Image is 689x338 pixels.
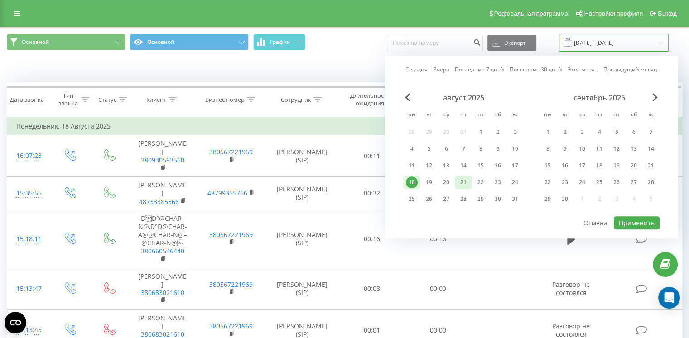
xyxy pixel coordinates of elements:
[440,143,452,155] div: 6
[98,96,116,104] div: Статус
[422,109,436,122] abbr: вторник
[265,268,339,309] td: [PERSON_NAME] (SIP)
[506,142,524,156] div: вс 10 авг. 2025 г.
[593,176,605,188] div: 25
[552,280,590,297] span: Разговор не состоялся
[539,93,660,102] div: сентябрь 2025
[406,193,418,205] div: 25
[642,159,660,172] div: вс 21 сент. 2025 г.
[405,93,410,101] span: Previous Month
[645,160,657,171] div: 21
[475,126,487,138] div: 1
[270,39,290,45] span: График
[627,109,641,122] abbr: суббота
[440,193,452,205] div: 27
[423,176,435,188] div: 19
[209,322,253,330] a: 380567221969
[573,125,591,139] div: ср 3 сент. 2025 г.
[539,125,556,139] div: пн 1 сент. 2025 г.
[457,109,470,122] abbr: четверг
[506,159,524,172] div: вс 17 авг. 2025 г.
[658,287,680,309] div: Open Intercom Messenger
[625,125,642,139] div: сб 6 сент. 2025 г.
[458,160,469,171] div: 14
[458,193,469,205] div: 28
[403,142,420,156] div: пн 4 авг. 2025 г.
[406,160,418,171] div: 11
[489,142,506,156] div: сб 9 авг. 2025 г.
[339,135,405,177] td: 00:11
[494,10,568,17] span: Реферальная программа
[339,177,405,210] td: 00:32
[539,176,556,189] div: пн 22 сент. 2025 г.
[420,176,438,189] div: вт 19 авг. 2025 г.
[576,160,588,171] div: 17
[578,216,612,229] button: Отмена
[455,142,472,156] div: чт 7 авг. 2025 г.
[593,160,605,171] div: 18
[576,143,588,155] div: 10
[128,177,197,210] td: [PERSON_NAME]
[576,126,588,138] div: 3
[403,192,420,206] div: пн 25 авг. 2025 г.
[492,126,504,138] div: 2
[438,176,455,189] div: ср 20 авг. 2025 г.
[645,126,657,138] div: 7
[339,268,405,309] td: 00:08
[16,280,40,298] div: 15:13:47
[645,143,657,155] div: 14
[207,189,247,197] a: 48799355766
[642,125,660,139] div: вс 7 сент. 2025 г.
[593,126,605,138] div: 4
[506,176,524,189] div: вс 24 авг. 2025 г.
[209,148,253,156] a: 380567221969
[458,176,469,188] div: 21
[405,268,471,309] td: 00:00
[591,125,608,139] div: чт 4 сент. 2025 г.
[614,216,660,229] button: Применить
[405,210,471,268] td: 00:16
[608,176,625,189] div: пт 26 сент. 2025 г.
[584,10,643,17] span: Настройки профиля
[265,177,339,210] td: [PERSON_NAME] (SIP)
[455,192,472,206] div: чт 28 авг. 2025 г.
[472,192,489,206] div: пт 29 авг. 2025 г.
[439,109,453,122] abbr: среда
[489,192,506,206] div: сб 30 авг. 2025 г.
[542,176,554,188] div: 22
[339,210,405,268] td: 00:16
[542,143,554,155] div: 8
[420,142,438,156] div: вт 5 авг. 2025 г.
[472,159,489,172] div: пт 15 авг. 2025 г.
[608,125,625,139] div: пт 5 сент. 2025 г.
[510,66,562,74] a: Последние 30 дней
[611,160,622,171] div: 19
[489,159,506,172] div: сб 16 авг. 2025 г.
[575,109,589,122] abbr: среда
[16,147,40,165] div: 16:07:23
[491,109,505,122] abbr: суббота
[556,159,573,172] div: вт 16 сент. 2025 г.
[591,159,608,172] div: чт 18 сент. 2025 г.
[556,176,573,189] div: вт 23 сент. 2025 г.
[420,192,438,206] div: вт 26 авг. 2025 г.
[423,193,435,205] div: 26
[492,143,504,155] div: 9
[487,35,536,51] button: Экспорт
[542,193,554,205] div: 29
[625,142,642,156] div: сб 13 сент. 2025 г.
[438,159,455,172] div: ср 13 авг. 2025 г.
[642,176,660,189] div: вс 28 сент. 2025 г.
[559,160,571,171] div: 16
[573,159,591,172] div: ср 17 сент. 2025 г.
[658,10,677,17] span: Выход
[556,125,573,139] div: вт 2 сент. 2025 г.
[438,142,455,156] div: ср 6 авг. 2025 г.
[455,159,472,172] div: чт 14 авг. 2025 г.
[130,34,249,50] button: Основной
[610,109,623,122] abbr: пятница
[558,109,572,122] abbr: вторник
[559,143,571,155] div: 9
[593,109,606,122] abbr: четверг
[559,176,571,188] div: 23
